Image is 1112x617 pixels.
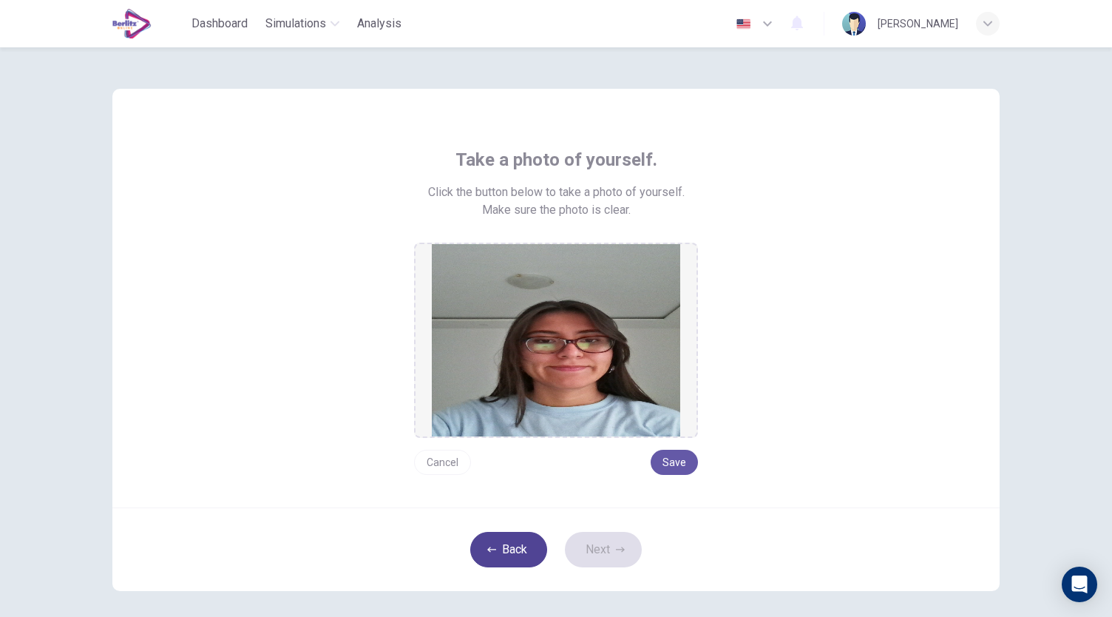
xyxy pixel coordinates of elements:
[112,9,152,38] img: EduSynch logo
[414,450,471,475] button: Cancel
[351,10,407,37] button: Analysis
[186,10,254,37] button: Dashboard
[1062,567,1097,602] div: Open Intercom Messenger
[842,12,866,36] img: Profile picture
[470,532,547,567] button: Back
[432,244,680,436] img: preview screemshot
[651,450,698,475] button: Save
[191,15,248,33] span: Dashboard
[112,9,186,38] a: EduSynch logo
[878,15,958,33] div: [PERSON_NAME]
[357,15,401,33] span: Analysis
[482,201,631,219] span: Make sure the photo is clear.
[455,148,657,172] span: Take a photo of yourself.
[734,18,753,30] img: en
[428,183,685,201] span: Click the button below to take a photo of yourself.
[260,10,345,37] button: Simulations
[265,15,326,33] span: Simulations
